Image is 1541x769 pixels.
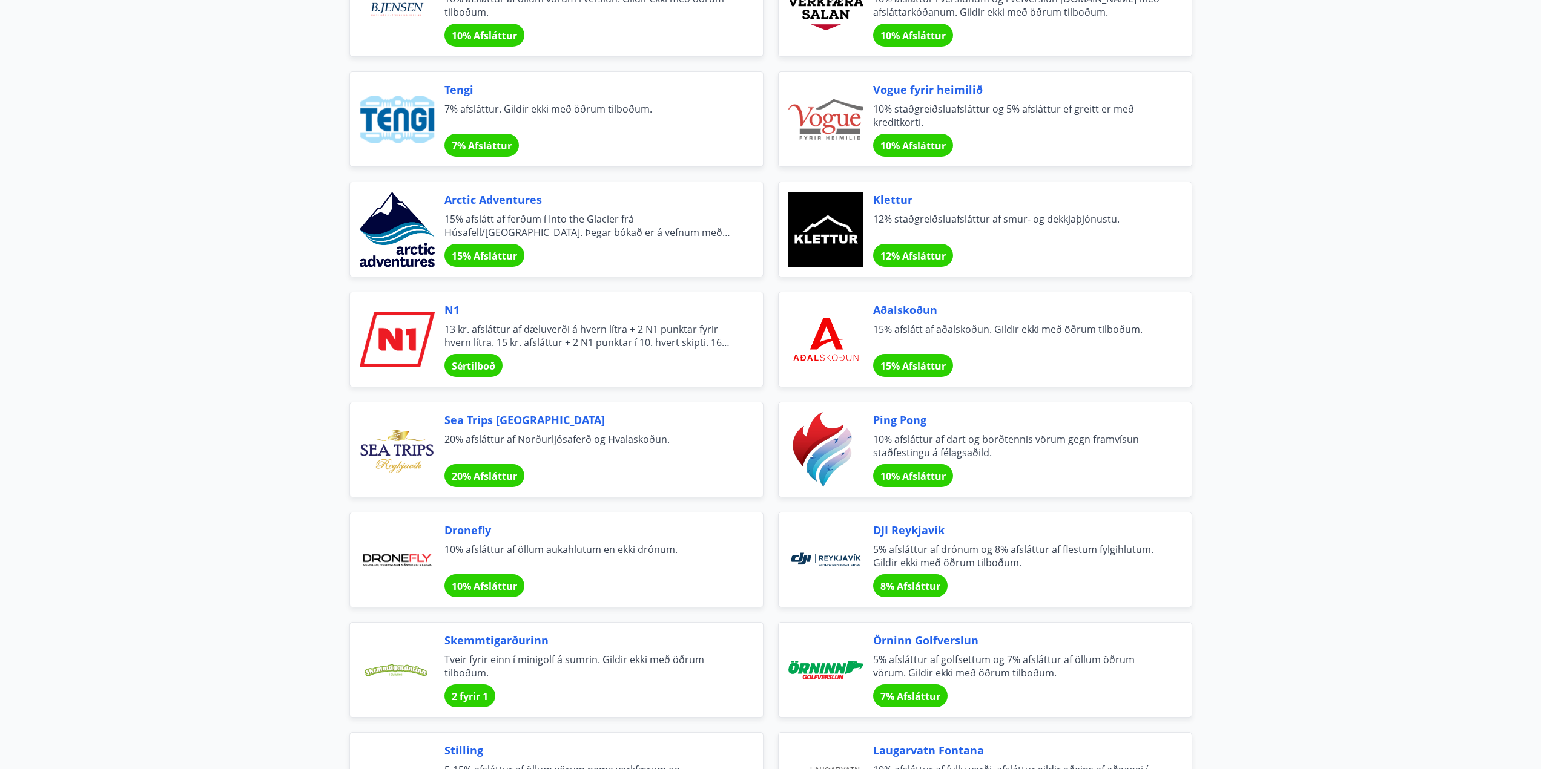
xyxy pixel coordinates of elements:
span: 5% afsláttur af golfsettum og 7% afsláttur af öllum öðrum vörum. Gildir ekki með öðrum tilboðum. [873,653,1163,679]
span: Laugarvatn Fontana [873,742,1163,758]
span: 15% afslátt af ferðum í Into the Glacier frá Húsafell/[GEOGRAPHIC_DATA]. Þegar bókað er á vefnum ... [444,212,734,239]
span: Skemmtigarðurinn [444,632,734,648]
span: 7% afsláttur. Gildir ekki með öðrum tilboðum. [444,102,734,129]
span: 10% Afsláttur [880,139,946,152]
span: N1 [444,302,734,318]
span: 20% Afsláttur [452,470,517,483]
span: 10% Afsláttur [452,580,517,593]
span: Tveir fyrir einn í minigolf á sumrin. Gildir ekki með öðrum tilboðum. [444,653,734,679]
span: Tengi [444,82,734,97]
span: Stilling [444,742,734,758]
span: Sea Trips [GEOGRAPHIC_DATA] [444,412,734,428]
span: 15% afslátt af aðalskoðun. Gildir ekki með öðrum tilboðum. [873,322,1163,349]
span: Vogue fyrir heimilið [873,82,1163,97]
span: Örninn Golfverslun [873,632,1163,648]
span: Klettur [873,192,1163,208]
span: 10% Afsláttur [452,29,517,42]
span: Aðalskoðun [873,302,1163,318]
span: 13 kr. afsláttur af dæluverði á hvern lítra + 2 N1 punktar fyrir hvern lítra. 15 kr. afsláttur + ... [444,322,734,349]
span: Ping Pong [873,412,1163,428]
span: 10% Afsláttur [880,29,946,42]
span: 15% Afsláttur [452,249,517,263]
span: 20% afsláttur af Norðurljósaferð og Hvalaskoðun. [444,433,734,459]
span: Dronefly [444,522,734,538]
span: 12% staðgreiðsluafsláttur af smur- og dekkjaþjónustu. [873,212,1163,239]
span: 8% Afsláttur [880,580,940,593]
span: DJI Reykjavik [873,522,1163,538]
span: 15% Afsláttur [880,359,946,373]
span: 12% Afsláttur [880,249,946,263]
span: 7% Afsláttur [452,139,512,152]
span: 5% afsláttur af drónum og 8% afsláttur af flestum fylgihlutum. Gildir ekki með öðrum tilboðum. [873,543,1163,569]
span: 7% Afsláttur [880,690,940,703]
span: 10% afsláttur af öllum aukahlutum en ekki drónum. [444,543,734,569]
span: 2 fyrir 1 [452,690,488,703]
span: Arctic Adventures [444,192,734,208]
span: Sértilboð [452,359,495,373]
span: 10% staðgreiðsluafsláttur og 5% afsláttur ef greitt er með kreditkorti. [873,102,1163,129]
span: 10% afsláttur af dart og borðtennis vörum gegn framvísun staðfestingu á félagsaðild. [873,433,1163,459]
span: 10% Afsláttur [880,470,946,483]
